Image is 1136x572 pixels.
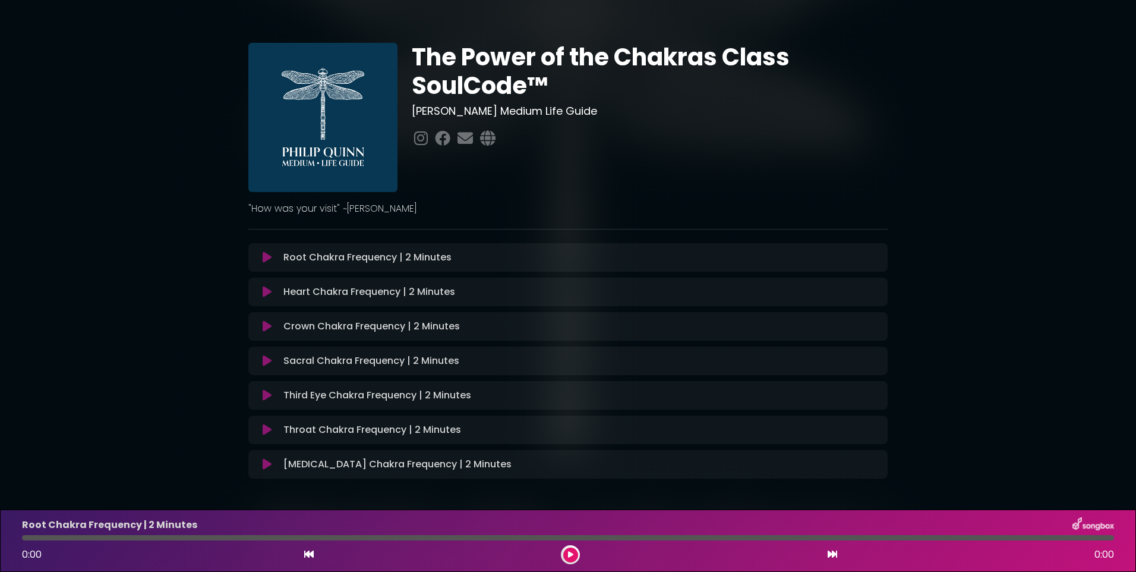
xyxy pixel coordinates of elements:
p: Throat Chakra Frequency | 2 Minutes [283,423,461,437]
p: "How was your visit" ~[PERSON_NAME] [248,202,888,216]
img: songbox-logo-white.png [1072,517,1114,533]
h1: The Power of the Chakras Class SoulCode™ [412,43,888,100]
p: Root Chakra Frequency | 2 Minutes [283,250,452,265]
h3: [PERSON_NAME] Medium Life Guide [412,105,888,118]
img: I7IJcRuSRYWixn1lNlhH [248,43,397,192]
p: Third Eye Chakra Frequency | 2 Minutes [283,388,471,403]
p: [MEDICAL_DATA] Chakra Frequency | 2 Minutes [283,457,512,472]
p: Root Chakra Frequency | 2 Minutes [22,518,197,532]
p: Sacral Chakra Frequency | 2 Minutes [283,354,459,368]
p: Crown Chakra Frequency | 2 Minutes [283,319,460,334]
p: Heart Chakra Frequency | 2 Minutes [283,285,455,299]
